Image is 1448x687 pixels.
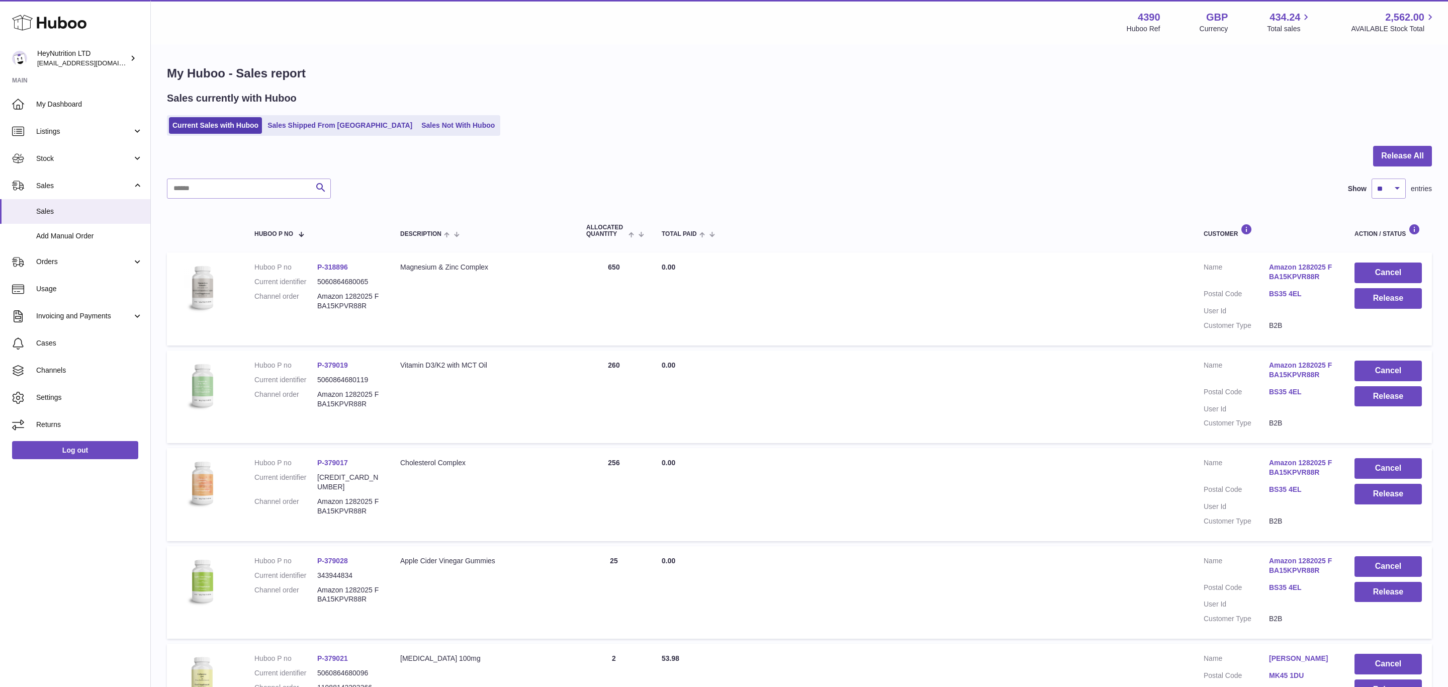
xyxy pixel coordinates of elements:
[1354,654,1422,674] button: Cancel
[317,263,348,271] a: P-318896
[36,207,143,216] span: Sales
[1269,289,1334,299] a: BS35 4EL
[1354,582,1422,603] button: Release
[1269,654,1334,663] a: [PERSON_NAME]
[418,117,498,134] a: Sales Not With Huboo
[36,366,143,375] span: Channels
[254,375,317,385] dt: Current identifier
[317,571,380,580] dd: 343944834
[254,497,317,516] dt: Channel order
[1269,671,1334,680] a: MK45 1DU
[36,181,132,191] span: Sales
[1204,599,1269,609] dt: User Id
[1206,11,1228,24] strong: GBP
[1200,24,1228,34] div: Currency
[317,557,348,565] a: P-379028
[1269,583,1334,592] a: BS35 4EL
[36,311,132,321] span: Invoicing and Payments
[1204,263,1269,284] dt: Name
[662,231,697,237] span: Total paid
[254,473,317,492] dt: Current identifier
[254,390,317,409] dt: Channel order
[254,292,317,311] dt: Channel order
[37,49,128,68] div: HeyNutrition LTD
[167,65,1432,81] h1: My Huboo - Sales report
[177,458,227,508] img: 43901725566350.jpg
[1269,387,1334,397] a: BS35 4EL
[400,458,566,468] div: Cholesterol Complex
[167,92,297,105] h2: Sales currently with Huboo
[1204,517,1269,526] dt: Customer Type
[400,263,566,272] div: Magnesium & Zinc Complex
[254,277,317,287] dt: Current identifier
[1351,11,1436,34] a: 2,562.00 AVAILABLE Stock Total
[1354,224,1422,237] div: Action / Status
[1204,583,1269,595] dt: Postal Code
[254,361,317,370] dt: Huboo P no
[177,263,227,313] img: 43901725567059.jpg
[1270,11,1300,24] span: 434.24
[1411,184,1432,194] span: entries
[254,458,317,468] dt: Huboo P no
[317,585,380,605] dd: Amazon 1282025 FBA15KPVR88R
[264,117,416,134] a: Sales Shipped From [GEOGRAPHIC_DATA]
[1127,24,1160,34] div: Huboo Ref
[12,51,27,66] img: internalAdmin-4390@internal.huboo.com
[36,100,143,109] span: My Dashboard
[317,473,380,492] dd: [CREDIT_CARD_NUMBER]
[254,585,317,605] dt: Channel order
[1354,288,1422,309] button: Release
[36,127,132,136] span: Listings
[1204,502,1269,511] dt: User Id
[37,59,148,67] span: [EMAIL_ADDRESS][DOMAIN_NAME]
[169,117,262,134] a: Current Sales with Huboo
[1204,458,1269,480] dt: Name
[1269,485,1334,494] a: BS35 4EL
[576,546,652,639] td: 25
[1269,458,1334,477] a: Amazon 1282025 FBA15KPVR88R
[317,668,380,678] dd: 5060864680096
[1204,654,1269,666] dt: Name
[1204,556,1269,578] dt: Name
[1269,361,1334,380] a: Amazon 1282025 FBA15KPVR88R
[1204,361,1269,382] dt: Name
[1267,24,1312,34] span: Total sales
[317,654,348,662] a: P-379021
[1204,224,1334,237] div: Customer
[1354,458,1422,479] button: Cancel
[1354,556,1422,577] button: Cancel
[317,277,380,287] dd: 5060864680065
[317,390,380,409] dd: Amazon 1282025 FBA15KPVR88R
[662,263,675,271] span: 0.00
[317,361,348,369] a: P-379019
[254,654,317,663] dt: Huboo P no
[254,571,317,580] dt: Current identifier
[1269,418,1334,428] dd: B2B
[1204,671,1269,683] dt: Postal Code
[177,361,227,411] img: 43901725566257.jpg
[36,154,132,163] span: Stock
[36,231,143,241] span: Add Manual Order
[1348,184,1367,194] label: Show
[1354,361,1422,381] button: Cancel
[1373,146,1432,166] button: Release All
[400,361,566,370] div: Vitamin D3/K2 with MCT Oil
[254,668,317,678] dt: Current identifier
[1354,263,1422,283] button: Cancel
[1269,517,1334,526] dd: B2B
[12,441,138,459] a: Log out
[1385,11,1424,24] span: 2,562.00
[662,654,679,662] span: 53.98
[317,375,380,385] dd: 5060864680119
[576,252,652,345] td: 650
[177,556,227,607] img: 43901725566110.jpg
[36,420,143,430] span: Returns
[1269,263,1334,282] a: Amazon 1282025 FBA15KPVR88R
[1204,485,1269,497] dt: Postal Code
[1269,556,1334,575] a: Amazon 1282025 FBA15KPVR88R
[1204,289,1269,301] dt: Postal Code
[586,224,626,237] span: ALLOCATED Quantity
[1351,24,1436,34] span: AVAILABLE Stock Total
[1267,11,1312,34] a: 434.24 Total sales
[1138,11,1160,24] strong: 4390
